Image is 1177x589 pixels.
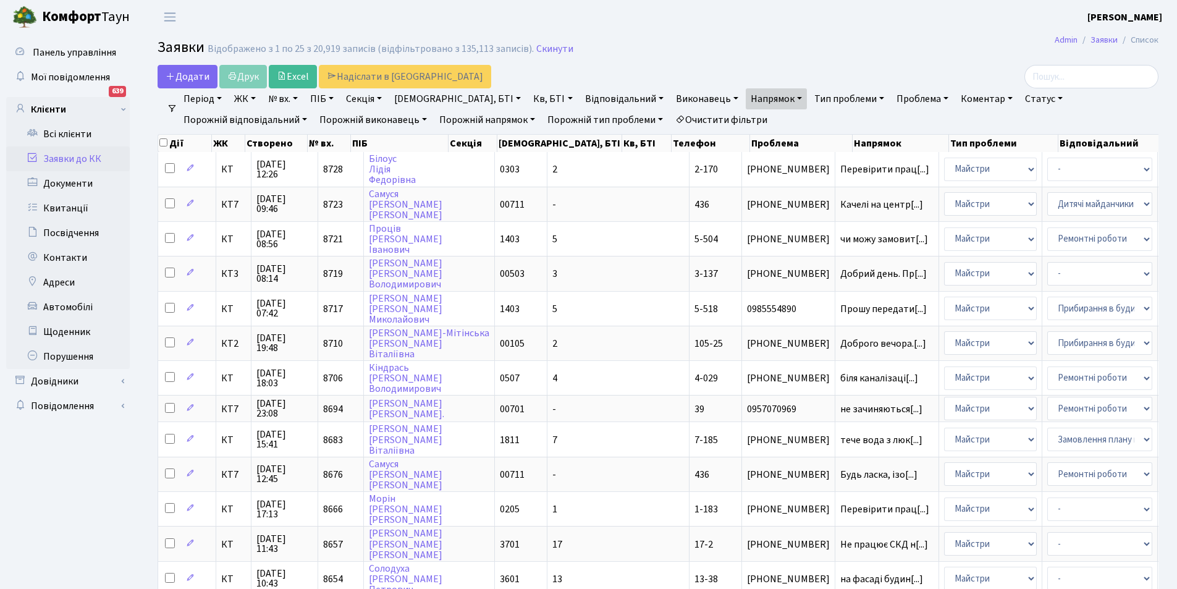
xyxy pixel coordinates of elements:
[314,109,432,130] a: Порожній виконавець
[840,502,929,516] span: Перевірити прац[...]
[256,399,313,418] span: [DATE] 23:08
[256,464,313,484] span: [DATE] 12:45
[256,499,313,519] span: [DATE] 17:13
[158,65,217,88] a: Додати
[323,198,343,211] span: 8723
[6,65,130,90] a: Мої повідомлення639
[449,135,497,152] th: Секція
[552,302,557,316] span: 5
[840,337,926,350] span: Доброго вечора.[...]
[341,88,387,109] a: Секція
[694,538,713,551] span: 17-2
[694,163,718,176] span: 2-170
[497,135,622,152] th: [DEMOGRAPHIC_DATA], БТІ
[840,267,927,281] span: Добрий день. Пр[...]
[747,574,830,584] span: [PHONE_NUMBER]
[256,368,313,388] span: [DATE] 18:03
[1055,33,1078,46] a: Admin
[552,538,562,551] span: 17
[6,171,130,196] a: Документи
[221,435,246,445] span: КТ
[542,109,668,130] a: Порожній тип проблеми
[154,7,185,27] button: Переключити навігацію
[552,502,557,516] span: 1
[552,433,557,447] span: 7
[351,135,449,152] th: ПІБ
[1087,11,1162,24] b: [PERSON_NAME]
[552,402,556,416] span: -
[500,371,520,385] span: 0507
[369,527,442,562] a: [PERSON_NAME][PERSON_NAME][PERSON_NAME]
[6,295,130,320] a: Автомобілі
[263,88,303,109] a: № вх.
[552,163,557,176] span: 2
[323,267,343,281] span: 8719
[1058,135,1170,152] th: Відповідальний
[221,540,246,549] span: КТ
[1091,33,1118,46] a: Заявки
[31,70,110,84] span: Мої повідомлення
[221,373,246,383] span: КТ
[323,402,343,416] span: 8694
[840,163,929,176] span: Перевірити прац[...]
[369,423,442,457] a: [PERSON_NAME][PERSON_NAME]Віталіївна
[552,267,557,281] span: 3
[500,232,520,246] span: 1403
[694,302,718,316] span: 5-518
[221,164,246,174] span: КТ
[694,371,718,385] span: 4-029
[694,232,718,246] span: 5-504
[221,304,246,314] span: КТ
[256,333,313,353] span: [DATE] 19:48
[747,164,830,174] span: [PHONE_NUMBER]
[536,43,573,55] a: Скинути
[42,7,130,28] span: Таун
[747,339,830,349] span: [PHONE_NUMBER]
[6,40,130,65] a: Панель управління
[323,337,343,350] span: 8710
[500,402,525,416] span: 00701
[323,433,343,447] span: 8683
[670,109,772,130] a: Очистити фільтри
[369,222,442,256] a: Проців[PERSON_NAME]Іванович
[256,430,313,449] span: [DATE] 15:41
[694,267,718,281] span: 3-137
[622,135,671,152] th: Кв, БТІ
[552,232,557,246] span: 5
[256,194,313,214] span: [DATE] 09:46
[245,135,308,152] th: Створено
[500,502,520,516] span: 0205
[747,504,830,514] span: [PHONE_NUMBER]
[369,397,444,421] a: [PERSON_NAME][PERSON_NAME].
[369,457,442,492] a: Самуся[PERSON_NAME][PERSON_NAME]
[747,269,830,279] span: [PHONE_NUMBER]
[500,572,520,586] span: 3601
[809,88,889,109] a: Тип проблеми
[109,86,126,97] div: 639
[500,163,520,176] span: 0303
[892,88,953,109] a: Проблема
[6,221,130,245] a: Посвідчення
[6,344,130,369] a: Порушення
[6,97,130,122] a: Клієнти
[750,135,853,152] th: Проблема
[323,538,343,551] span: 8657
[694,572,718,586] span: 13-38
[221,574,246,584] span: КТ
[434,109,540,130] a: Порожній напрямок
[694,468,709,481] span: 436
[6,122,130,146] a: Всі клієнти
[221,470,246,480] span: КТ7
[33,46,116,59] span: Панель управління
[256,264,313,284] span: [DATE] 08:14
[500,267,525,281] span: 00503
[323,371,343,385] span: 8706
[694,337,723,350] span: 105-25
[500,468,525,481] span: 00711
[389,88,526,109] a: [DEMOGRAPHIC_DATA], БТІ
[221,200,246,210] span: КТ7
[6,146,130,171] a: Заявки до КК
[256,569,313,588] span: [DATE] 10:43
[500,302,520,316] span: 1403
[956,88,1018,109] a: Коментар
